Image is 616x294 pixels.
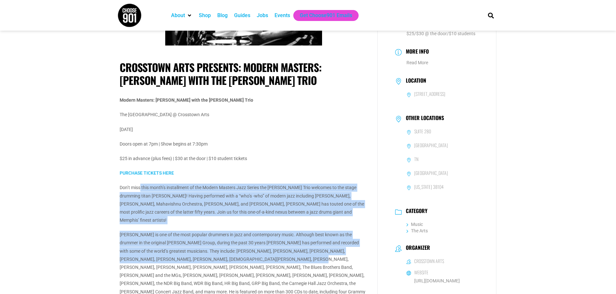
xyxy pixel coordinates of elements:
h6: Crosstown Arts [414,258,444,264]
p: Doors open at 7pm | Show begins at 7:30pm [120,140,368,148]
h3: Category [403,208,427,216]
a: About [171,12,185,19]
h1: Crosstown Arts Presents: Modern Masters: [PERSON_NAME] with the [PERSON_NAME] Trio [120,61,368,86]
a: The Arts [406,228,428,233]
div: Search [485,10,496,21]
a: Shop [199,12,211,19]
p: Don’t miss this month’s installment of the Modern Masters Jazz Series the [PERSON_NAME] Trio welc... [120,184,368,224]
p: [DATE] [120,126,368,134]
h6: TN [414,156,418,162]
h6: Website [414,269,428,275]
a: [URL][DOMAIN_NAME] [414,278,460,283]
dd: $25/$30 @ the door/$10 students [395,30,479,38]
h6: [US_STATE] 38104 [414,184,444,190]
p: The [GEOGRAPHIC_DATA] @ Crosstown Arts [120,111,368,119]
h3: Other Locations [403,115,444,123]
a: Read More [406,60,428,65]
h3: Organizer [403,245,430,252]
h6: [STREET_ADDRESS] [414,91,445,97]
nav: Main nav [168,10,477,21]
h6: [GEOGRAPHIC_DATA] [414,142,448,148]
h3: Location [403,77,426,85]
a: Blog [217,12,228,19]
h3: More Info [403,47,429,57]
a: Get Choose901 Emails [300,12,352,19]
a: Guides [234,12,250,19]
a: Music [406,222,423,227]
h6: Suite 280 [414,128,431,134]
a: Events [275,12,290,19]
p: $25 in advance (plus fees) | $30 at the door | $10 student tickets [120,155,368,163]
strong: Modern Masters: [PERSON_NAME] with the [PERSON_NAME] Trio [120,97,253,103]
h6: [GEOGRAPHIC_DATA] [414,170,448,176]
a: PURCHASE TICKETS HERE [120,170,174,176]
div: About [168,10,196,21]
a: Jobs [257,12,268,19]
